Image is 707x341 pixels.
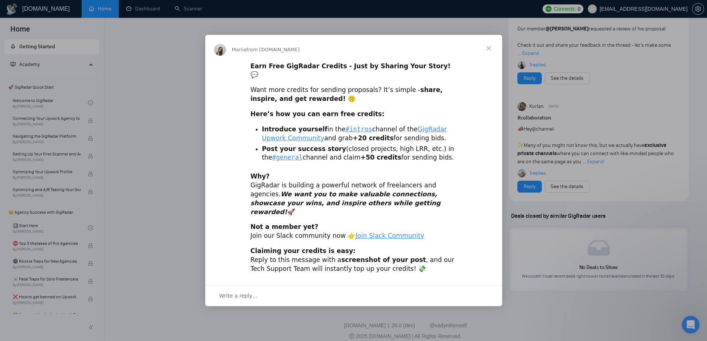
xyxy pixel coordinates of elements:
span: Mariia [232,47,247,52]
div: GigRadar is building a powerful network of freelancers and agencies. 🚀 [251,172,457,216]
b: Here’s how you can earn free credits: [251,110,384,118]
a: Join Slack Community [356,232,424,239]
b: Post your success story [262,145,346,153]
b: Not a member yet? [251,223,318,230]
b: screenshot of your post [341,256,426,263]
span: Close [475,35,502,62]
a: #general [272,154,303,161]
b: Why? [251,173,270,180]
li: in the channel of the and grab for sending bids. [262,125,457,143]
b: +20 credits [353,134,393,142]
b: Earn Free GigRadar Credits - Just by Sharing Your Story! [251,62,451,70]
li: (closed projects, high LRR, etc.) in the channel and claim for sending bids. [262,145,457,163]
div: Open conversation and reply [205,285,502,306]
div: Want more credits for sending proposals? It’s simple - [251,86,457,104]
span: from [DOMAIN_NAME] [246,47,300,52]
a: GigRadar Upwork Community [262,125,447,142]
i: We want you to make valuable connections, showcase your wins, and inspire others while getting re... [251,190,441,216]
div: Join our Slack community now 👉 [251,223,457,240]
a: #intros [346,125,372,133]
span: Write a reply… [219,291,258,301]
b: +50 credits [360,154,401,161]
b: Introduce yourself [262,125,328,133]
div: Reply to this message with a , and our Tech Support Team will instantly top up your credits! 💸 [251,247,457,273]
img: Profile image for Mariia [214,44,226,56]
b: Claiming your credits is easy: [251,247,356,255]
div: 💬 [251,62,457,80]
